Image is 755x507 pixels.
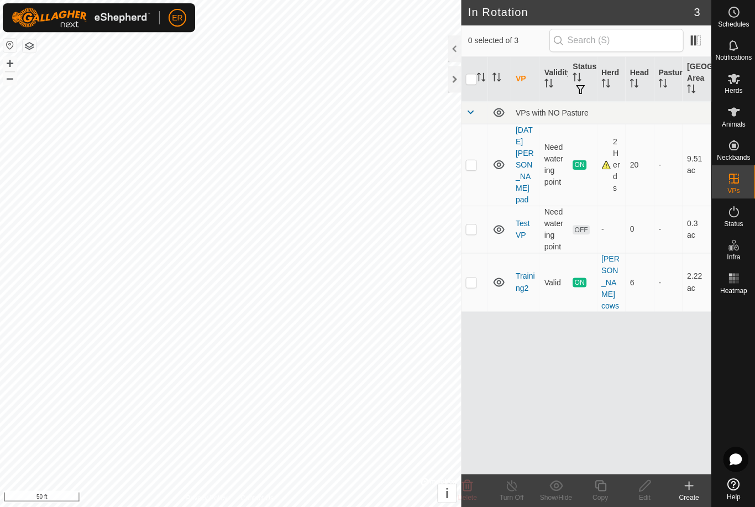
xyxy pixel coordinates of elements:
input: Search (S) [549,30,683,53]
a: Test VP [516,219,530,240]
span: Schedules [717,22,748,29]
a: Privacy Policy [187,493,229,503]
td: Valid [540,253,569,312]
span: ER [173,13,183,25]
td: 0.3 ac [682,206,711,253]
th: Pasture [654,58,683,103]
span: Infra [726,254,740,261]
th: Status [568,58,597,103]
span: 0 selected of 3 [468,36,549,48]
span: Status [723,221,742,228]
p-sorticon: Activate to sort [492,75,501,84]
button: Reset Map [5,40,18,53]
th: Head [625,58,654,103]
span: OFF [573,226,589,235]
div: Turn Off [490,492,534,502]
p-sorticon: Activate to sort [686,87,695,96]
p-sorticon: Activate to sort [630,81,638,90]
td: 2.22 ac [682,253,711,312]
div: Create [667,492,711,502]
th: VP [511,58,540,103]
td: 0 [625,206,654,253]
td: Need watering point [540,124,569,206]
a: Contact Us [242,493,274,503]
span: ON [573,278,586,288]
p-sorticon: Activate to sort [477,75,486,84]
td: 20 [625,124,654,206]
th: [GEOGRAPHIC_DATA] Area [682,58,711,103]
span: VPs [727,188,739,195]
span: Notifications [715,55,751,62]
a: Help [711,473,755,504]
button: + [5,58,18,71]
span: Neckbands [716,155,749,161]
p-sorticon: Activate to sort [658,81,667,90]
span: ON [573,161,586,170]
p-sorticon: Activate to sort [573,75,581,84]
span: Help [726,493,740,500]
div: 2 Herds [601,137,621,195]
th: Herd [597,58,626,103]
span: i [445,485,449,500]
td: 9.51 ac [682,124,711,206]
div: [PERSON_NAME] cows [601,254,621,312]
span: Animals [721,122,745,128]
p-sorticon: Activate to sort [544,81,553,90]
th: Validity [540,58,569,103]
span: Herds [724,88,742,95]
img: Gallagher Logo [13,9,151,29]
span: Delete [458,493,478,501]
td: Need watering point [540,206,569,253]
button: i [438,484,457,502]
button: – [5,72,18,86]
a: Training2 [516,272,535,292]
td: - [654,124,683,206]
span: Heatmap [720,288,747,294]
div: Copy [578,492,622,502]
div: - [601,224,621,236]
div: Edit [622,492,667,502]
td: - [654,206,683,253]
td: 6 [625,253,654,312]
a: [DATE] [PERSON_NAME] pad [516,126,534,205]
button: Map Layers [24,40,38,54]
span: 3 [694,5,700,22]
h2: In Rotation [468,7,694,20]
p-sorticon: Activate to sort [601,81,610,90]
div: Show/Hide [534,492,578,502]
div: VPs with NO Pasture [516,109,706,118]
td: - [654,253,683,312]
